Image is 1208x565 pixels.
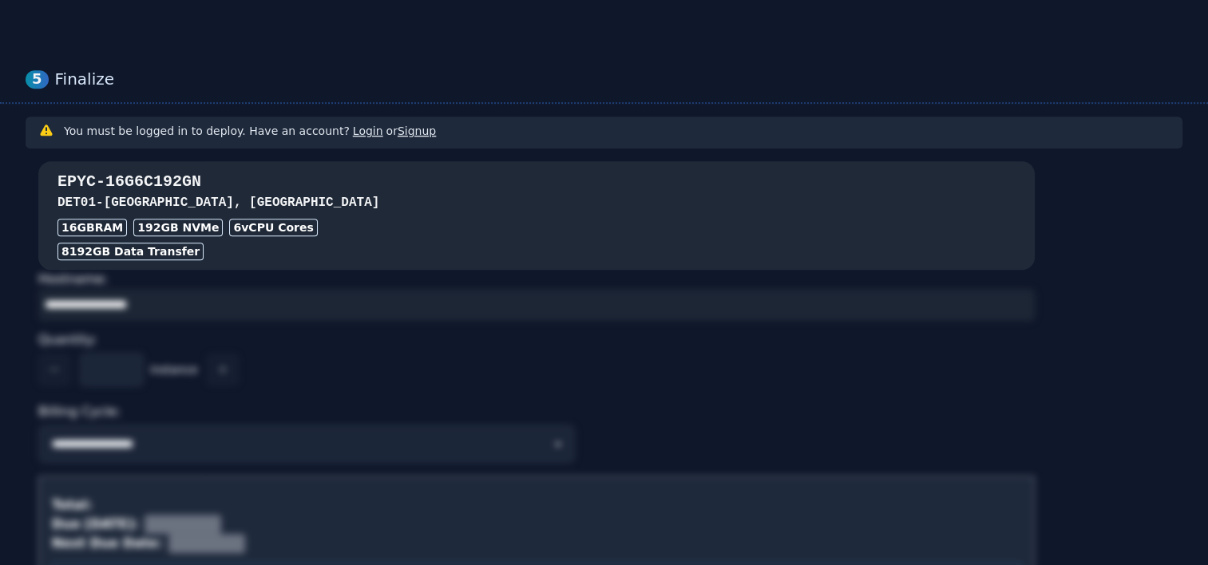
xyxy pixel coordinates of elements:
div: 192 GB NVMe [133,219,223,236]
div: Billing Cycle: [38,399,1035,425]
div: Due [DATE]: [52,515,138,534]
div: Quantity: [38,327,1035,353]
a: Login [353,124,383,137]
h3: EPYC-16G6C192GN [57,171,1016,193]
div: Finalize [55,69,1182,89]
a: Signup [398,124,436,137]
div: Next Due Date: [52,534,162,553]
div: Hostname: [38,270,1035,321]
div: Total: [52,496,92,515]
h3: DET01 - [GEOGRAPHIC_DATA], [GEOGRAPHIC_DATA] [57,193,1016,212]
span: instance [150,362,197,377]
div: 16GB RAM [57,219,127,236]
h3: You must be logged in to deploy. Have an account? or [64,123,436,139]
div: 5 [26,70,49,89]
div: 8192 GB Data Transfer [57,243,204,260]
div: 6 vCPU Cores [229,219,317,236]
